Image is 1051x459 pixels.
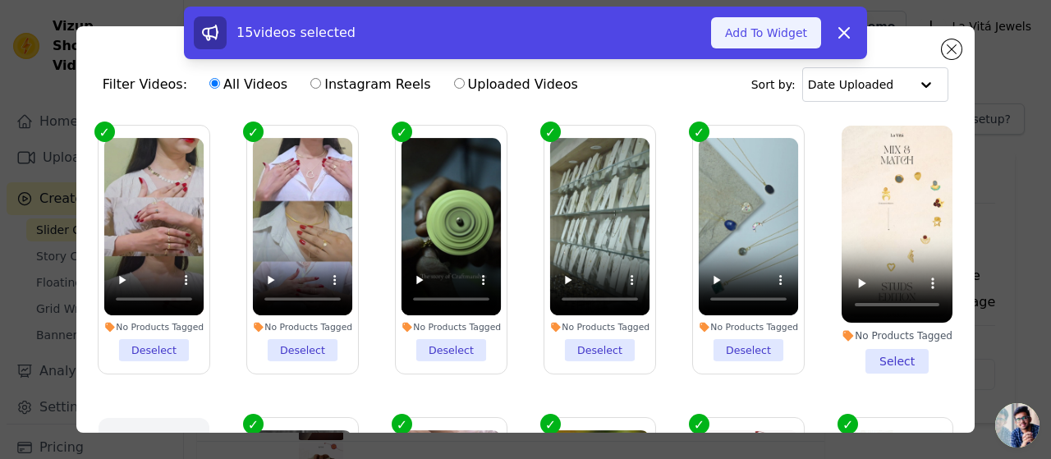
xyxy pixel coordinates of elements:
[550,321,650,333] div: No Products Tagged
[751,67,949,102] div: Sort by:
[104,321,204,333] div: No Products Tagged
[699,321,799,333] div: No Products Tagged
[236,25,356,40] span: 15 videos selected
[453,74,579,95] label: Uploaded Videos
[103,66,587,103] div: Filter Videos:
[310,74,431,95] label: Instagram Reels
[209,74,288,95] label: All Videos
[842,329,952,342] div: No Products Tagged
[402,321,502,333] div: No Products Tagged
[711,17,821,48] button: Add To Widget
[253,321,353,333] div: No Products Tagged
[995,403,1040,448] a: Open chat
